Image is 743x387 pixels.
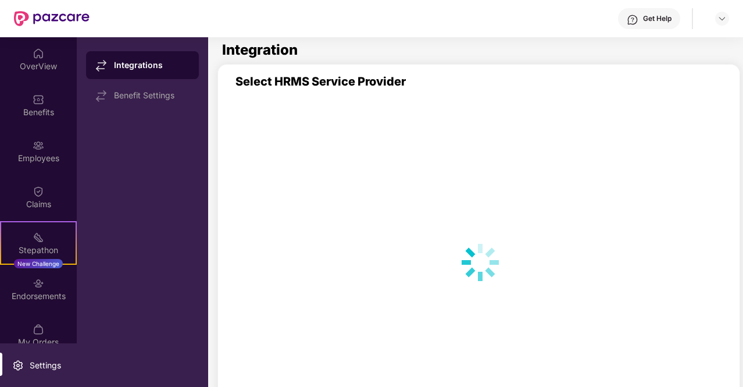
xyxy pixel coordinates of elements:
h1: Integration [222,43,298,57]
img: svg+xml;base64,PHN2ZyB4bWxucz0iaHR0cDovL3d3dy53My5vcmcvMjAwMC9zdmciIHdpZHRoPSIyMSIgaGVpZ2h0PSIyMC... [33,232,44,243]
div: Integrations [114,59,190,71]
div: Benefit Settings [114,91,190,100]
img: svg+xml;base64,PHN2ZyB4bWxucz0iaHR0cDovL3d3dy53My5vcmcvMjAwMC9zdmciIHdpZHRoPSIxNy44MzIiIGhlaWdodD... [95,90,107,102]
img: svg+xml;base64,PHN2ZyBpZD0iQmVuZWZpdHMiIHhtbG5zPSJodHRwOi8vd3d3LnczLm9yZy8yMDAwL3N2ZyIgd2lkdGg9Ij... [33,94,44,105]
img: svg+xml;base64,PHN2ZyBpZD0iRW5kb3JzZW1lbnRzIiB4bWxucz0iaHR0cDovL3d3dy53My5vcmcvMjAwMC9zdmciIHdpZH... [33,278,44,289]
img: svg+xml;base64,PHN2ZyBpZD0iQ2xhaW0iIHhtbG5zPSJodHRwOi8vd3d3LnczLm9yZy8yMDAwL3N2ZyIgd2lkdGg9IjIwIi... [33,186,44,197]
div: New Challenge [14,259,63,268]
img: svg+xml;base64,PHN2ZyBpZD0iSG9tZSIgeG1sbnM9Imh0dHA6Ly93d3cudzMub3JnLzIwMDAvc3ZnIiB3aWR0aD0iMjAiIG... [33,48,44,59]
div: Settings [26,360,65,371]
img: svg+xml;base64,PHN2ZyB4bWxucz0iaHR0cDovL3d3dy53My5vcmcvMjAwMC9zdmciIHdpZHRoPSIxNy44MzIiIGhlaWdodD... [95,60,107,72]
img: svg+xml;base64,PHN2ZyBpZD0iRHJvcGRvd24tMzJ4MzIiIHhtbG5zPSJodHRwOi8vd3d3LnczLm9yZy8yMDAwL3N2ZyIgd2... [717,14,727,23]
img: svg+xml;base64,PHN2ZyBpZD0iTXlfT3JkZXJzIiBkYXRhLW5hbWU9Ik15IE9yZGVycyIgeG1sbnM9Imh0dHA6Ly93d3cudz... [33,324,44,335]
img: svg+xml;base64,PHN2ZyBpZD0iSGVscC0zMngzMiIgeG1sbnM9Imh0dHA6Ly93d3cudzMub3JnLzIwMDAvc3ZnIiB3aWR0aD... [627,14,638,26]
img: New Pazcare Logo [14,11,90,26]
div: Get Help [643,14,671,23]
img: svg+xml;base64,PHN2ZyBpZD0iRW1wbG95ZWVzIiB4bWxucz0iaHR0cDovL3d3dy53My5vcmcvMjAwMC9zdmciIHdpZHRoPS... [33,140,44,151]
div: Stepathon [1,244,76,256]
img: svg+xml;base64,PHN2ZyBpZD0iU2V0dGluZy0yMHgyMCIgeG1sbnM9Imh0dHA6Ly93d3cudzMub3JnLzIwMDAvc3ZnIiB3aW... [12,360,24,371]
